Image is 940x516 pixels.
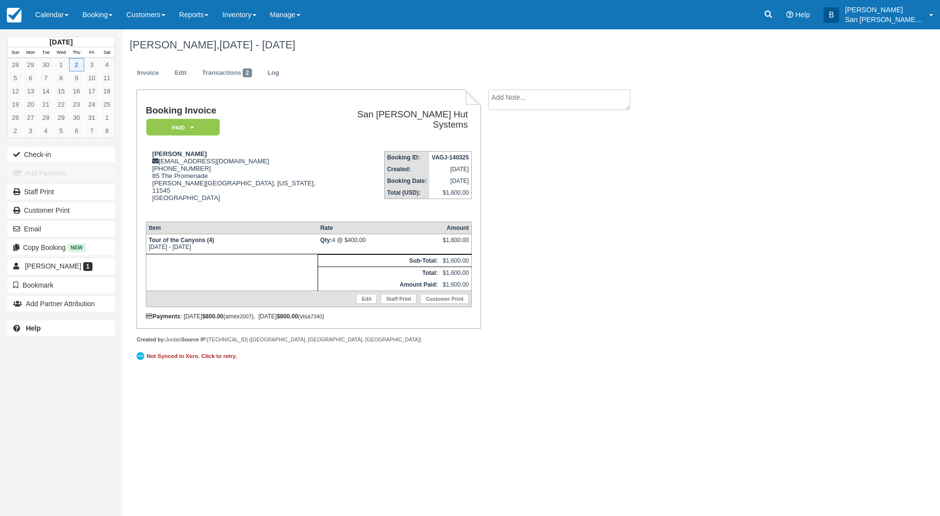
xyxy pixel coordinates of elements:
button: Add Partner Attribution [7,296,115,312]
div: : [DATE] (amex ), [DATE] (visa ) [146,313,472,320]
a: 18 [99,85,115,98]
a: 3 [23,124,38,137]
a: 25 [99,98,115,111]
th: Wed [53,47,69,58]
a: 6 [69,124,84,137]
a: Customer Print [420,294,469,304]
a: 31 [84,111,99,124]
a: 4 [99,58,115,71]
td: [DATE] [429,175,471,187]
a: 29 [23,58,38,71]
td: $1,600.00 [440,254,472,267]
a: 24 [84,98,99,111]
a: 20 [23,98,38,111]
a: Log [260,64,287,83]
a: Staff Print [7,184,115,200]
th: Tue [38,47,53,58]
td: [DATE] [429,163,471,175]
a: Edit [167,64,194,83]
span: 2 [243,68,252,77]
h1: Booking Invoice [146,106,323,116]
a: Transactions2 [195,64,259,83]
th: Mon [23,47,38,58]
a: 1 [53,58,69,71]
button: Check-in [7,147,115,162]
p: San [PERSON_NAME] Hut Systems [845,15,923,24]
th: Sat [99,47,115,58]
a: 8 [99,124,115,137]
a: 15 [53,85,69,98]
a: 28 [8,58,23,71]
a: 9 [69,71,84,85]
a: 16 [69,85,84,98]
strong: VAGJ-140325 [432,154,469,161]
th: Total (USD): [384,187,429,199]
span: Help [795,11,810,19]
strong: Payments [146,313,181,320]
a: 23 [69,98,84,111]
strong: Source IP: [182,337,207,342]
a: Staff Print [381,294,416,304]
td: $1,600.00 [440,267,472,279]
button: Email [7,221,115,237]
div: $1,600.00 [443,237,469,251]
a: 11 [99,71,115,85]
a: 14 [38,85,53,98]
b: Help [26,324,41,332]
strong: Created by: [137,337,165,342]
a: 12 [8,85,23,98]
a: 5 [53,124,69,137]
td: $1,600.00 [440,279,472,291]
a: 27 [23,111,38,124]
a: Not Synced in Xero. Click to retry. [137,351,239,361]
h1: [PERSON_NAME], [130,39,820,51]
p: [PERSON_NAME] [845,5,923,15]
a: 8 [53,71,69,85]
div: [EMAIL_ADDRESS][DOMAIN_NAME] [PHONE_NUMBER] 85 The Promenade [PERSON_NAME][GEOGRAPHIC_DATA], [US_... [146,150,323,214]
th: Sun [8,47,23,58]
button: Bookmark [7,277,115,293]
span: [DATE] - [DATE] [219,39,295,51]
a: 4 [38,124,53,137]
a: 30 [38,58,53,71]
a: 5 [8,71,23,85]
a: 2 [69,58,84,71]
img: checkfront-main-nav-mini-logo.png [7,8,22,22]
th: Rate [318,222,440,234]
a: 17 [84,85,99,98]
a: Customer Print [7,202,115,218]
th: Booking ID: [384,152,429,164]
th: Amount [440,222,472,234]
span: New [68,244,86,252]
a: 7 [84,124,99,137]
small: 7340 [310,314,322,319]
a: 7 [38,71,53,85]
a: 2 [8,124,23,137]
i: Help [786,11,793,18]
a: [PERSON_NAME] 1 [7,258,115,274]
a: 21 [38,98,53,111]
a: Invoice [130,64,166,83]
strong: Qty [320,237,332,244]
small: 2007 [240,314,252,319]
a: Paid [146,118,216,136]
a: 13 [23,85,38,98]
th: Fri [84,47,99,58]
a: 6 [23,71,38,85]
a: 19 [8,98,23,111]
strong: $800.00 [277,313,298,320]
strong: $800.00 [202,313,223,320]
td: 4 @ $400.00 [318,234,440,254]
th: Created: [384,163,429,175]
th: Thu [69,47,84,58]
td: [DATE] - [DATE] [146,234,318,254]
div: Jordan [TECHNICAL_ID] ([GEOGRAPHIC_DATA], [GEOGRAPHIC_DATA], [GEOGRAPHIC_DATA]) [137,336,481,343]
td: $1,600.00 [429,187,471,199]
em: Paid [146,119,220,136]
th: Amount Paid: [318,279,440,291]
button: Copy Booking New [7,240,115,255]
a: 10 [84,71,99,85]
a: 3 [84,58,99,71]
a: 29 [53,111,69,124]
a: 30 [69,111,84,124]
